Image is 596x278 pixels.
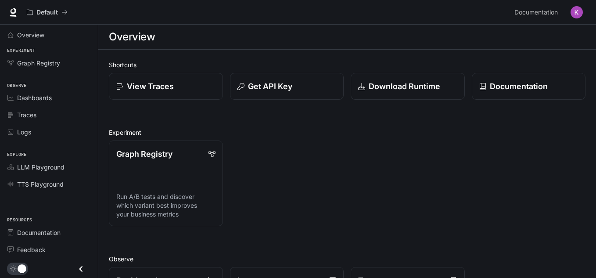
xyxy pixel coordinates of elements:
a: TTS Playground [4,177,94,192]
button: All workspaces [23,4,72,21]
span: Dark mode toggle [18,264,26,273]
img: User avatar [571,6,583,18]
span: TTS Playground [17,180,64,189]
a: Documentation [511,4,564,21]
span: Documentation [17,228,61,237]
span: Dashboards [17,93,52,102]
a: Logs [4,124,94,140]
a: View Traces [109,73,223,100]
a: Documentation [472,73,586,100]
p: Run A/B tests and discover which variant best improves your business metrics [116,192,215,219]
p: Graph Registry [116,148,172,160]
h2: Experiment [109,128,585,137]
h1: Overview [109,28,155,46]
button: Get API Key [230,73,344,100]
p: View Traces [127,80,174,92]
span: Logs [17,127,31,137]
span: Feedback [17,245,46,254]
h2: Shortcuts [109,60,585,69]
a: Dashboards [4,90,94,105]
a: Download Runtime [351,73,465,100]
span: LLM Playground [17,162,65,172]
p: Documentation [490,80,548,92]
a: LLM Playground [4,159,94,175]
button: User avatar [568,4,585,21]
span: Overview [17,30,44,40]
h2: Observe [109,254,585,264]
a: Documentation [4,225,94,240]
p: Download Runtime [369,80,440,92]
a: Feedback [4,242,94,257]
a: Overview [4,27,94,43]
span: Documentation [514,7,558,18]
p: Get API Key [248,80,292,92]
a: Graph RegistryRun A/B tests and discover which variant best improves your business metrics [109,141,223,226]
a: Graph Registry [4,55,94,71]
span: Graph Registry [17,58,60,68]
span: Traces [17,110,36,119]
button: Close drawer [71,260,91,278]
p: Default [36,9,58,16]
a: Traces [4,107,94,123]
